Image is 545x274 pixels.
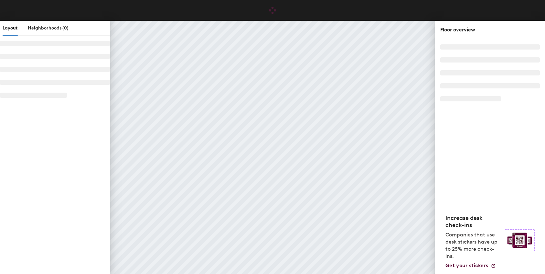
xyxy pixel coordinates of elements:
[440,26,540,34] div: Floor overview
[445,262,488,268] span: Get your stickers
[445,214,501,229] h4: Increase desk check-ins
[505,229,535,251] img: Sticker logo
[445,231,501,260] p: Companies that use desk stickers have up to 25% more check-ins.
[3,25,17,31] span: Layout
[28,25,69,31] span: Neighborhoods (0)
[445,262,496,269] a: Get your stickers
